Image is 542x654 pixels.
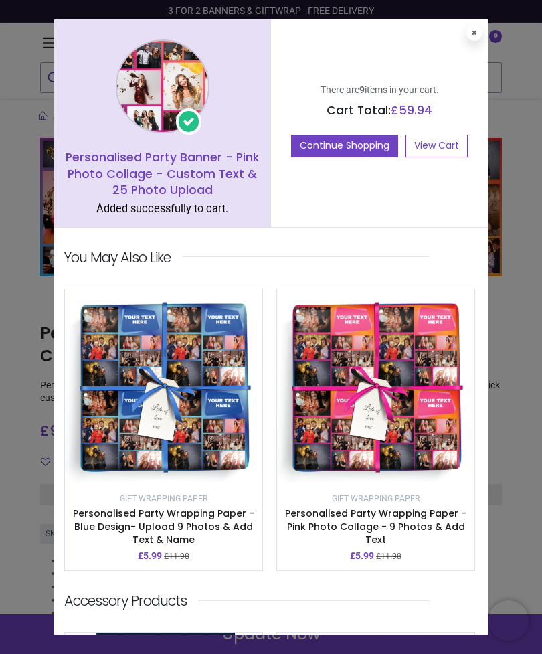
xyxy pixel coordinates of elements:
h5: Cart Total: [281,102,478,119]
button: Continue Shopping [291,135,398,157]
p: You may also like [64,248,171,267]
a: Gift Wrapping Paper [332,493,420,503]
p: Accessory Products [64,591,187,610]
img: image_512 [65,289,262,489]
small: Gift Wrapping Paper [120,494,208,503]
a: Personalised Party Wrapping Paper - Blue Design- Upload 9 Photos & Add Text & Name [73,507,254,546]
a: Gift Wrapping Paper [120,493,208,503]
b: 9 [359,84,365,95]
p: £ [138,550,162,563]
span: 11.98 [381,552,401,561]
p: There are items in your cart. [281,84,478,97]
div: Added successfully to cart. [64,201,260,217]
span: 11.98 [169,552,189,561]
small: £ [376,551,401,562]
a: View Cart [405,135,468,157]
img: image_512 [277,289,474,489]
small: £ [164,551,189,562]
img: image_1024 [116,39,209,133]
span: 5.99 [355,550,374,561]
span: 5.99 [143,550,162,561]
small: Gift Wrapping Paper [332,494,420,503]
p: £ [350,550,374,563]
span: £ [391,102,432,118]
h5: Personalised Party Banner - Pink Photo Collage - Custom Text & 25 Photo Upload [64,149,260,199]
span: 59.94 [399,102,432,118]
a: Personalised Party Wrapping Paper - Pink Photo Collage - 9 Photos & Add Text [285,507,466,546]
